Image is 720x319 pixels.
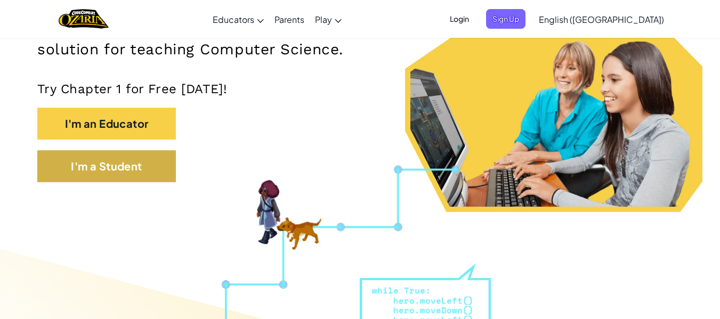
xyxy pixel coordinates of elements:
[59,8,108,30] a: Ozaria by CodeCombat logo
[310,5,347,34] a: Play
[539,14,664,25] span: English ([GEOGRAPHIC_DATA])
[37,19,470,60] h2: A coding adventure for students and your turnkey solution for teaching Computer Science.
[207,5,269,34] a: Educators
[37,108,176,140] button: I'm an Educator
[443,9,475,29] button: Login
[486,9,525,29] button: Sign Up
[59,8,108,30] img: Home
[533,5,669,34] a: English ([GEOGRAPHIC_DATA])
[37,150,176,182] button: I'm a Student
[37,81,683,97] p: Try Chapter 1 for Free [DATE]!
[269,5,310,34] a: Parents
[315,14,332,25] span: Play
[213,14,254,25] span: Educators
